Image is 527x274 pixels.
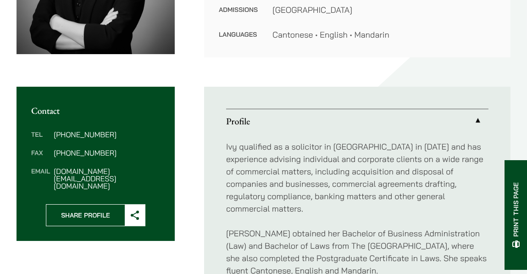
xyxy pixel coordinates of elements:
p: Ivy qualified as a solicitor in [GEOGRAPHIC_DATA] in [DATE] and has experience advising individua... [226,140,488,215]
dd: [DOMAIN_NAME][EMAIL_ADDRESS][DOMAIN_NAME] [54,168,160,190]
dd: Cantonese • English • Mandarin [272,28,496,41]
span: Share Profile [46,205,125,226]
dt: Admissions [219,4,258,28]
dd: [PHONE_NUMBER] [54,149,160,157]
dt: Fax [31,149,50,168]
dt: Languages [219,28,258,41]
button: Share Profile [46,204,145,226]
a: Profile [226,109,488,133]
dt: Email [31,168,50,190]
dd: [GEOGRAPHIC_DATA] [272,4,496,16]
dt: Tel [31,131,50,149]
dd: [PHONE_NUMBER] [54,131,160,138]
h2: Contact [31,105,160,116]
